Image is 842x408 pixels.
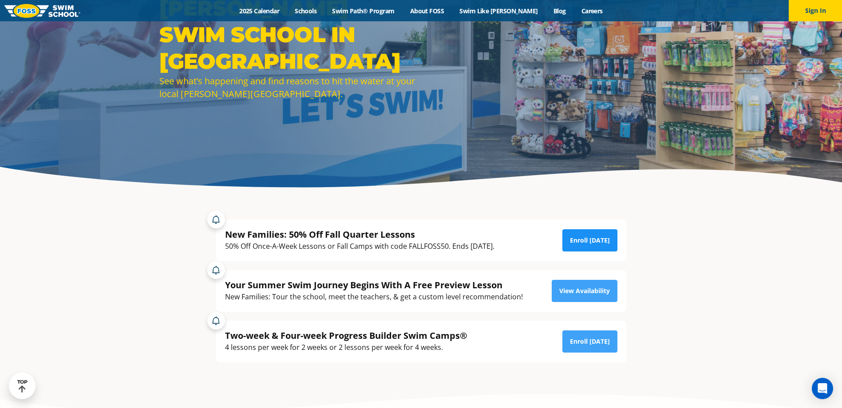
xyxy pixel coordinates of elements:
[546,7,573,15] a: Blog
[17,379,28,393] div: TOP
[4,4,80,18] img: FOSS Swim School Logo
[552,280,617,302] a: View Availability
[225,279,523,291] div: Your Summer Swim Journey Begins With A Free Preview Lesson
[225,291,523,303] div: New Families: Tour the school, meet the teachers, & get a custom level recommendation!
[225,228,494,240] div: New Families: 50% Off Fall Quarter Lessons
[225,240,494,252] div: 50% Off Once-A-Week Lessons or Fall Camps with code FALLFOSS50. Ends [DATE].
[225,330,467,341] div: Two-week & Four-week Progress Builder Swim Camps®
[402,7,452,15] a: About FOSS
[225,341,467,353] div: 4 lessons per week for 2 weeks or 2 lessons per week for 4 weeks.
[562,229,617,251] a: Enroll [DATE]
[812,378,833,399] div: Open Intercom Messenger
[287,7,324,15] a: Schools
[452,7,546,15] a: Swim Like [PERSON_NAME]
[159,75,417,100] div: See what’s happening and find reasons to hit the water at your local [PERSON_NAME][GEOGRAPHIC_DATA].
[573,7,610,15] a: Careers
[562,330,617,353] a: Enroll [DATE]
[324,7,402,15] a: Swim Path® Program
[232,7,287,15] a: 2025 Calendar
